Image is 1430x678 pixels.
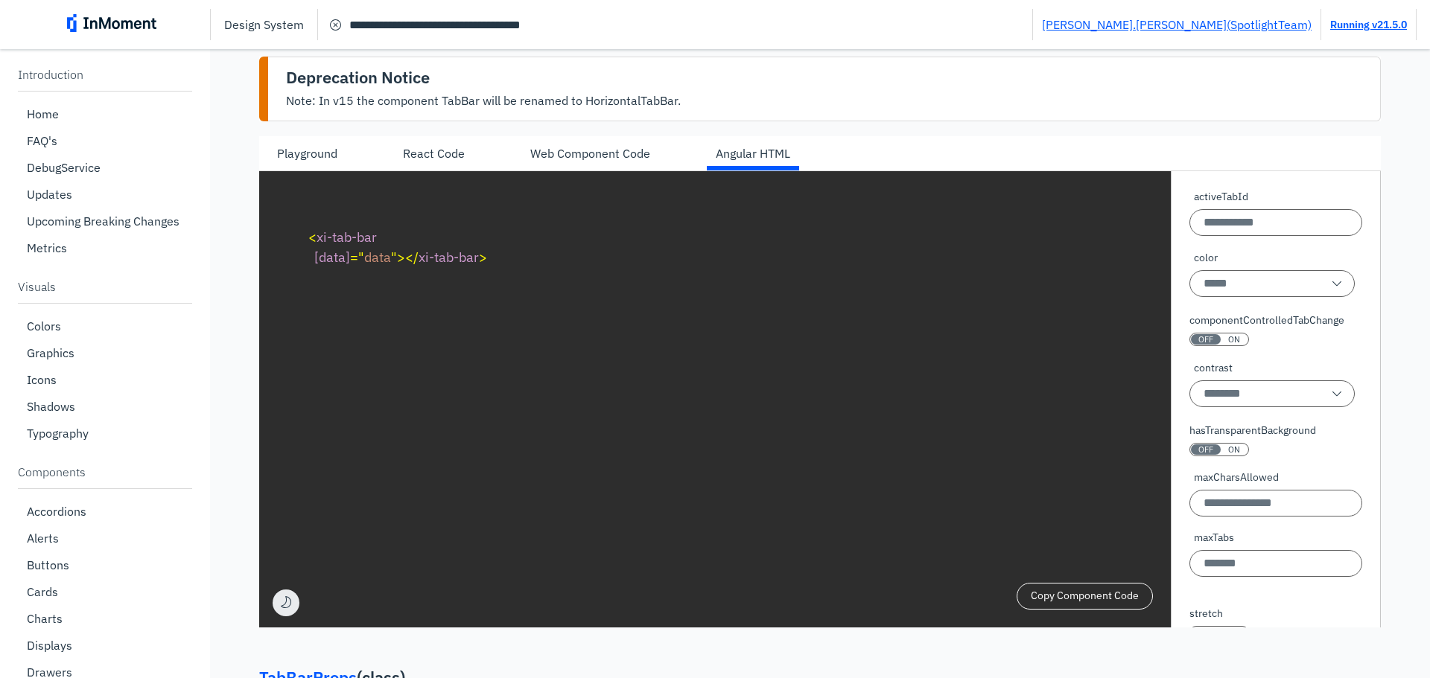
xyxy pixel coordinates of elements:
[1042,17,1312,32] a: [PERSON_NAME].[PERSON_NAME](SpotlightTeam)
[1194,530,1234,546] span: maxTabs
[1189,333,1249,346] button: componentControlledTabChange
[27,372,57,387] p: Icons
[27,187,72,202] p: Updates
[405,249,479,266] span: xi-tab-bar
[1189,470,1362,517] div: maxCharsAllowed
[1017,583,1153,610] button: Copy Component Code
[27,106,59,121] p: Home
[27,399,75,414] p: Shadows
[698,136,808,170] div: Angular HTML
[1194,250,1218,266] span: color
[391,249,397,266] span: "
[18,464,192,479] p: Components
[1328,275,1346,292] span: single arrow down icon
[1031,589,1139,602] pre: Copy Component Code
[1189,443,1249,456] button: hasTransparentBackground
[286,66,1362,89] p: Deprecation Notice
[1189,626,1249,639] button: stretch
[327,16,345,33] div: cancel icon
[318,11,1032,38] input: Search
[385,136,483,170] div: React Code
[27,133,57,148] p: FAQ's
[27,611,63,626] p: Charts
[277,144,337,162] div: Playground
[67,14,156,32] img: inmoment_main_full_color
[1330,18,1407,31] a: Running v21.5.0
[259,136,355,170] div: Playground
[1189,360,1355,407] div: contrast
[27,504,86,519] p: Accordions
[259,136,1381,170] div: horizontal tab bar
[350,249,397,266] span: data
[1198,334,1213,345] span: OFF
[27,426,89,441] p: Typography
[27,240,67,255] p: Metrics
[397,249,405,266] span: >
[280,596,292,609] img: moon
[27,160,101,175] p: DebugService
[479,249,487,266] span: >
[27,345,74,360] p: Graphics
[1228,334,1240,345] span: ON
[27,531,59,546] p: Alerts
[1194,189,1248,205] span: activeTabId
[405,249,419,266] span: </
[512,136,668,170] div: Web Component Code
[1198,444,1213,455] span: OFF
[358,249,364,266] span: "
[286,92,1362,109] p: Note: In v15 the component TabBar will be renamed to HorizontalTabBar.
[1228,444,1240,455] span: ON
[308,228,317,246] span: <
[1194,360,1233,376] span: contrast
[27,214,179,228] p: Upcoming Breaking Changes
[1189,530,1362,577] div: maxTabs
[27,557,69,572] p: Buttons
[530,144,650,162] div: Web Component Code
[350,249,358,266] span: =
[1189,606,1249,621] label: stretch
[1189,423,1316,438] label: hasTransparentBackground
[716,144,790,162] div: Angular HTML
[1189,250,1355,297] div: color
[224,17,304,32] p: Design System
[1189,313,1344,328] label: componentControlledTabChange
[27,638,72,653] p: Displays
[314,249,350,266] span: [data]
[1189,189,1362,236] div: activeTabId
[308,228,377,246] span: xi-tab-bar
[18,279,192,294] p: Visuals
[27,319,61,333] p: Colors
[1194,470,1279,485] span: maxCharsAllowed
[327,16,345,33] span: cancel circle icon
[27,584,58,599] p: Cards
[1328,385,1346,403] span: single arrow down icon
[403,144,465,162] div: React Code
